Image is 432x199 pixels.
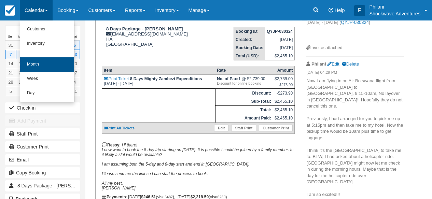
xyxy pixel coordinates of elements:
a: Print Ticket [104,76,129,81]
th: Total (USD): [234,52,265,60]
a: 4 [69,77,80,87]
a: 28 [5,77,16,87]
a: Customer Print [259,125,293,131]
a: 8 [16,50,27,59]
a: 27 [69,68,80,77]
div: $2,739.00 [275,76,293,87]
a: Month [20,57,74,72]
a: 1 [16,41,27,50]
a: 31 [5,41,16,50]
th: Amount [273,66,295,75]
a: Print All Tickets [104,126,135,130]
strong: 8 Days Mighty Zambezi Expenditions [130,76,202,81]
th: Discount: [215,89,273,98]
a: 22 [16,68,27,77]
td: $2,465.10 [265,52,295,60]
a: Day [20,86,74,100]
ul: Calendar [20,20,74,102]
a: 29 [16,77,27,87]
button: Copy Booking [5,167,80,178]
span: 8 Days Package - [PERSON_NAME] [17,183,96,188]
p: [EMAIL_ADDRESS][DOMAIN_NAME], Re: 8 Days Mighty Zambezi Expenditions - [DATE] - [DATE] ( ) [306,7,404,45]
th: Amount Paid: [215,114,273,123]
th: Item [102,66,215,75]
td: -$273.90 [273,89,295,98]
a: Customer Print [5,141,80,152]
a: 11 [69,87,80,96]
a: 6 [16,87,27,96]
th: Sun [5,33,16,41]
a: 21 [5,68,16,77]
strong: Philani [311,61,326,67]
a: Delete [342,61,359,67]
td: 1 @ $2,739.00 [215,75,273,89]
a: 13 [69,50,80,59]
td: $2,465.10 [273,106,295,114]
a: Edit [214,125,228,131]
button: Email [5,154,80,165]
th: Rate [215,66,273,75]
span: Help [335,8,345,13]
img: checkfront-main-nav-mini-logo.png [5,5,15,16]
a: 15 [16,59,27,68]
a: 6 [69,41,80,50]
a: Inventory [20,37,74,51]
a: 7 [5,50,16,59]
i: Help [329,8,333,13]
em: Discount for online booking [217,81,271,85]
a: 5 [5,87,16,96]
a: Customer [20,22,74,37]
a: Staff Print [5,128,80,139]
a: 8 Days Package - [PERSON_NAME] [5,180,80,191]
strong: QYJP-030324 [267,29,293,34]
em: [DATE] 04:29 PM [306,70,404,77]
th: Sat [69,33,80,41]
a: 14 [5,59,16,68]
th: Mon [16,33,27,41]
div: P [354,5,365,16]
a: Week [20,72,74,86]
small: 6260 [217,195,225,199]
th: Created: [234,35,265,44]
th: Sub-Total: [215,97,273,106]
a: Edit [327,61,339,67]
p: Shockwave Adventures [369,10,420,17]
span: k it's the [GEOGRAPHIC_DATA] to take me to. BTW, I had asked about a helicopter ride. [GEOGRAPHIC... [306,148,401,197]
td: [DATE] - [DATE] [102,75,215,89]
small: 6487 [165,195,173,199]
th: Booking Date: [234,44,265,52]
td: $2,465.10 [273,114,295,123]
a: 20 [69,59,80,68]
button: Add Payment [5,115,80,126]
strong: No. of Pax [217,76,238,81]
button: Check-in [5,102,80,113]
td: [DATE] [265,44,295,52]
a: Staff Print [231,125,256,131]
th: Total: [215,106,273,114]
strong: Ressy: [102,143,121,147]
a: QYJP-030324 [341,20,368,25]
div: [EMAIL_ADDRESS][DOMAIN_NAME] HA [GEOGRAPHIC_DATA] [102,26,207,47]
p: Philani [369,3,420,10]
td: $2,465.10 [273,97,295,106]
div: Invoice attached [306,45,404,51]
strong: 8 Days Package - [PERSON_NAME] [106,26,183,31]
em: -$273.90 [275,83,293,87]
th: Booking ID: [234,27,265,36]
p: Now I am flying in on Air Botswana flight from [GEOGRAPHIC_DATA] to [GEOGRAPHIC_DATA], 9:15-10am,... [306,78,404,198]
td: [DATE] [265,35,295,44]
